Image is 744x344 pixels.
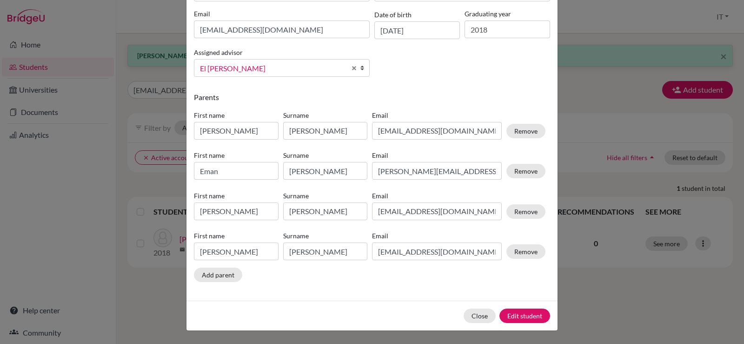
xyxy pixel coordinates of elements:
label: Graduating year [465,9,550,19]
label: Email [194,9,370,19]
button: Remove [506,244,545,259]
label: Surname [283,231,368,241]
input: dd/mm/yyyy [374,21,460,39]
button: Edit student [499,309,550,323]
label: First name [194,231,279,241]
button: Remove [506,204,545,219]
label: Email [372,231,502,241]
button: Close [464,309,496,323]
button: Add parent [194,268,242,282]
label: First name [194,191,279,201]
label: First name [194,150,279,160]
label: Email [372,110,502,120]
label: Surname [283,191,368,201]
label: Email [372,191,502,201]
p: Parents [194,92,550,103]
label: Date of birth [374,10,412,20]
label: Surname [283,110,368,120]
button: Remove [506,164,545,178]
span: El [PERSON_NAME] [200,62,346,74]
label: Email [372,150,502,160]
label: First name [194,110,279,120]
button: Remove [506,124,545,138]
label: Assigned advisor [194,47,243,57]
label: Surname [283,150,368,160]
